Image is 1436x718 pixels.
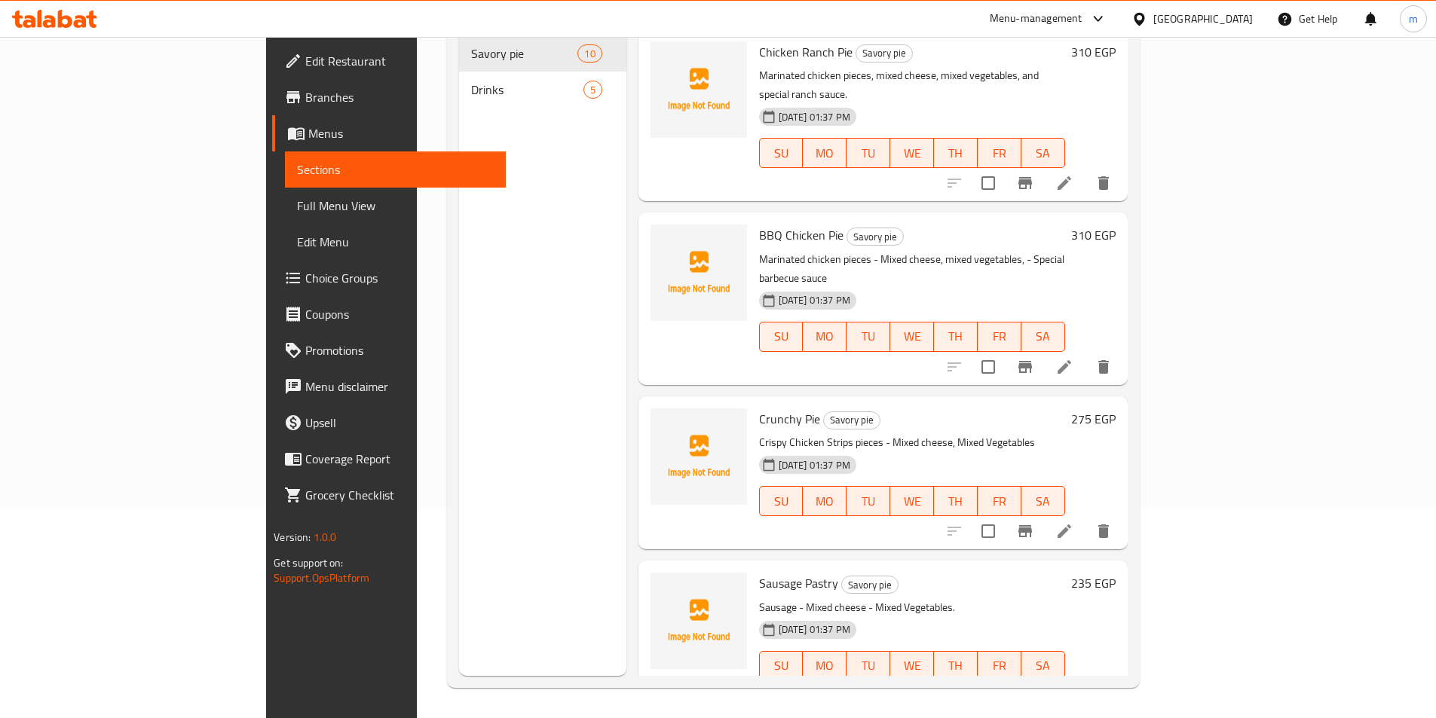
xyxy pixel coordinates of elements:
[274,568,369,588] a: Support.OpsPlatform
[773,458,856,472] span: [DATE] 01:37 PM
[1071,225,1116,246] h6: 310 EGP
[842,576,898,594] span: Savory pie
[759,66,1065,104] p: Marinated chicken pieces, mixed cheese, mixed vegetables, and special ranch sauce.
[1021,486,1065,516] button: SA
[1071,408,1116,429] h6: 275 EGP
[809,655,840,677] span: MO
[766,490,798,512] span: SU
[940,325,972,347] span: TH
[803,651,847,681] button: MO
[305,305,494,323] span: Coupons
[934,486,978,516] button: TH
[890,651,934,681] button: WE
[272,332,506,368] a: Promotions
[978,138,1021,168] button: FR
[1153,11,1253,27] div: [GEOGRAPHIC_DATA]
[651,573,747,669] img: Sausage Pastry
[940,490,972,512] span: TH
[305,52,494,70] span: Edit Restaurant
[274,553,343,573] span: Get support on:
[934,322,978,352] button: TH
[759,250,1065,288] p: Marinated chicken pieces - Mixed cheese, mixed vegetables, - Special barbecue sauce
[759,224,844,246] span: BBQ Chicken Pie
[759,486,804,516] button: SU
[853,325,884,347] span: TU
[890,322,934,352] button: WE
[459,29,626,114] nav: Menu sections
[272,260,506,296] a: Choice Groups
[934,651,978,681] button: TH
[766,142,798,164] span: SU
[978,651,1021,681] button: FR
[847,228,904,246] div: Savory pie
[823,411,880,429] div: Savory pie
[305,450,494,468] span: Coverage Report
[984,490,1015,512] span: FR
[274,527,311,547] span: Version:
[766,655,798,677] span: SU
[471,81,583,99] span: Drinks
[940,655,972,677] span: TH
[972,515,1004,547] span: Select to update
[896,655,928,677] span: WE
[651,408,747,505] img: Crunchy Pie
[856,44,912,62] span: Savory pie
[803,322,847,352] button: MO
[1071,573,1116,594] h6: 235 EGP
[1027,325,1059,347] span: SA
[847,228,903,246] span: Savory pie
[1007,165,1043,201] button: Branch-specific-item
[471,44,577,63] span: Savory pie
[847,486,890,516] button: TU
[759,322,804,352] button: SU
[766,325,798,347] span: SU
[759,433,1065,452] p: Crispy Chicken Strips pieces - Mixed cheese, Mixed Vegetables
[809,325,840,347] span: MO
[824,411,880,429] span: Savory pie
[1021,651,1065,681] button: SA
[1021,138,1065,168] button: SA
[584,83,602,97] span: 5
[809,142,840,164] span: MO
[759,651,804,681] button: SU
[803,138,847,168] button: MO
[1021,322,1065,352] button: SA
[853,490,884,512] span: TU
[890,138,934,168] button: WE
[285,151,506,188] a: Sections
[305,269,494,287] span: Choice Groups
[809,490,840,512] span: MO
[972,351,1004,383] span: Select to update
[847,322,890,352] button: TU
[314,527,337,547] span: 1.0.0
[1027,490,1059,512] span: SA
[308,124,494,142] span: Menus
[577,44,602,63] div: items
[1007,513,1043,549] button: Branch-specific-item
[305,414,494,432] span: Upsell
[1027,142,1059,164] span: SA
[272,405,506,441] a: Upsell
[896,325,928,347] span: WE
[759,598,1065,617] p: Sausage - Mixed cheese - Mixed Vegetables.
[305,486,494,504] span: Grocery Checklist
[272,368,506,405] a: Menu disclaimer
[759,41,853,63] span: Chicken Ranch Pie
[896,142,928,164] span: WE
[1027,655,1059,677] span: SA
[1007,349,1043,385] button: Branch-specific-item
[297,197,494,215] span: Full Menu View
[978,322,1021,352] button: FR
[803,486,847,516] button: MO
[759,408,820,430] span: Crunchy Pie
[1085,349,1122,385] button: delete
[578,47,601,61] span: 10
[272,296,506,332] a: Coupons
[297,233,494,251] span: Edit Menu
[651,41,747,138] img: Chicken Ranch Pie
[896,490,928,512] span: WE
[272,115,506,151] a: Menus
[773,293,856,307] span: [DATE] 01:37 PM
